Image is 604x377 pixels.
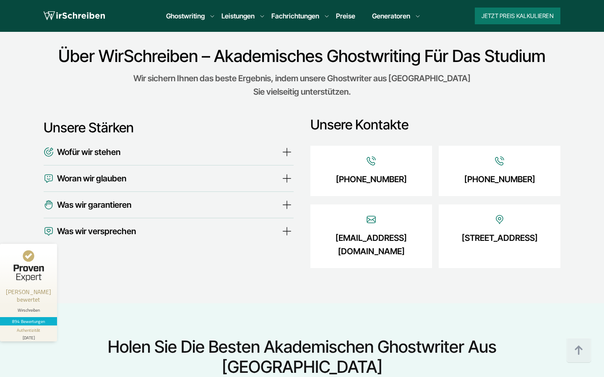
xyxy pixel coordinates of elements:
p: Wir sichern Ihnen das beste Ergebnis, indem unsere Ghostwriter aus [GEOGRAPHIC_DATA] Sie vielseit... [132,72,472,98]
img: Icon [44,198,54,212]
div: Wirschreiben [3,307,54,313]
img: Icon [44,172,54,185]
a: Fachrichtungen [271,11,319,21]
span: Wofür wir stehen [57,145,120,159]
summary: Wofür wir stehen [44,145,294,159]
div: Authentizität [17,327,41,333]
h2: Holen Sie die besten akademischen Ghostwriter aus [GEOGRAPHIC_DATA] [41,337,563,377]
a: [EMAIL_ADDRESS][DOMAIN_NAME] [323,231,420,258]
summary: Woran wir glauben [44,172,294,185]
span: Was wir versprechen [57,225,136,238]
img: Icon [44,225,54,238]
summary: Was wir versprechen [44,225,294,238]
img: Icon [495,156,505,166]
a: [PHONE_NUMBER] [336,173,407,186]
img: logo wirschreiben [44,10,105,22]
img: Icon [366,214,376,225]
span: Woran wir glauben [57,172,126,185]
img: button top [566,338,591,363]
img: Icon [44,145,54,159]
a: Ghostwriting [166,11,205,21]
a: [PHONE_NUMBER] [464,173,535,186]
div: Unsere Kontakte [310,116,560,133]
h2: Über WirSchreiben – Akademisches Ghostwriting für das Studium [40,46,564,66]
span: Was wir garantieren [57,198,131,212]
div: Unsere Stärken [44,119,294,136]
div: [DATE] [3,333,54,340]
img: Icon [495,214,505,225]
a: Generatoren [372,11,410,21]
a: Preise [336,12,355,20]
a: Leistungen [221,11,255,21]
summary: Was wir garantieren [44,198,294,212]
a: [STREET_ADDRESS] [462,231,538,245]
button: Jetzt Preis kalkulieren [475,8,560,24]
img: Icon [366,156,376,166]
